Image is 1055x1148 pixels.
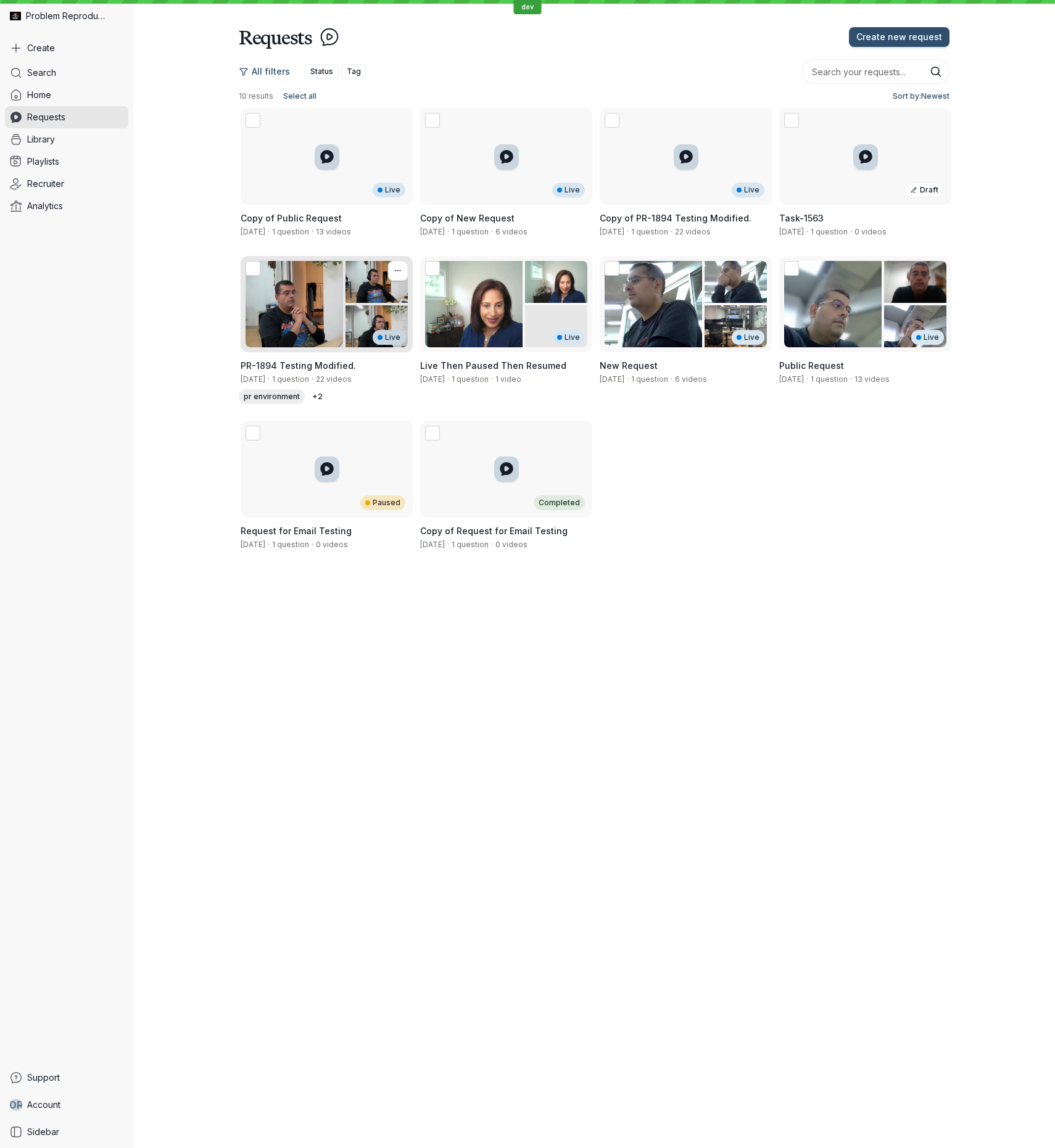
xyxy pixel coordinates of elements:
a: Support [5,1067,128,1089]
span: PR-1894 Testing Modified. [241,360,356,371]
span: · [309,227,316,237]
span: Public Request [779,360,844,371]
span: Copy of Public Request [241,213,342,223]
button: All filters [239,62,297,81]
span: 13 videos [316,227,351,236]
span: Select all [283,90,316,102]
button: Create [5,37,128,59]
span: Created by Shez Katrak [241,540,265,549]
span: 1 question [452,540,489,549]
span: Created by Shez Katrak [420,227,445,236]
a: Home [5,84,128,106]
span: All filters [252,65,290,78]
span: Created by Shez Katrak [600,227,624,236]
span: 22 videos [316,374,352,384]
a: Library [5,128,128,151]
span: Created by Shez Katrak [241,374,265,384]
a: DRAccount [5,1094,128,1116]
span: Library [27,133,55,146]
span: Analytics [27,200,63,212]
span: · [265,227,272,237]
span: · [624,227,631,237]
span: Playlists [27,155,59,168]
span: · [804,227,811,237]
span: · [265,540,272,550]
span: 0 videos [316,540,348,549]
span: · [848,227,854,237]
span: Problem Reproductions [26,10,105,22]
span: Tag [347,65,361,78]
span: 1 question [272,540,309,549]
span: · [265,374,272,384]
span: 1 question [272,374,309,384]
span: 1 question [452,374,489,384]
span: Requests [27,111,65,123]
span: Created by Shez Katrak [241,227,265,236]
span: · [624,374,631,384]
span: · [489,540,495,550]
span: Request for Email Testing [241,526,352,536]
span: Created by Shez Katrak [420,540,445,549]
span: 1 question [811,374,848,384]
span: Create new request [856,31,942,43]
span: Created by Shez Katrak [779,227,804,236]
span: D [9,1099,17,1111]
span: 22 videos [675,227,711,236]
a: Requests [5,106,128,128]
span: Recruiter [27,178,64,190]
a: Analytics [5,195,128,217]
span: · [309,374,316,384]
span: · [309,540,316,550]
span: 6 videos [495,227,527,236]
span: Task-1563 [779,213,824,223]
button: Sort by:Newest [888,89,949,104]
span: 1 question [272,227,309,236]
span: Created by Shez Katrak [779,374,804,384]
span: · [445,227,452,237]
button: Status [305,64,339,79]
a: Sidebar [5,1121,128,1143]
span: Created by Shez Katrak [600,374,624,384]
span: 6 videos [675,374,707,384]
span: Copy of Request for Email Testing [420,526,568,536]
button: Select all [278,89,321,104]
span: Create [27,42,55,54]
div: windows, browser: edge [307,389,328,404]
span: 10 results [239,91,273,101]
span: 1 question [452,227,489,236]
span: 1 question [811,227,848,236]
span: Search [27,67,56,79]
div: Problem Reproductions [5,5,128,27]
span: Status [310,65,333,78]
button: Tag [341,64,366,79]
span: · [848,374,854,384]
h1: Requests [239,25,312,49]
span: Home [27,89,51,101]
span: R [17,1099,23,1111]
span: 1 question [631,227,668,236]
span: 1 video [495,374,521,384]
span: Sort by: Newest [893,90,949,102]
span: · [668,374,675,384]
a: Search [5,62,128,84]
span: · [489,227,495,237]
span: · [445,374,452,384]
span: New Request [600,360,658,371]
span: Account [27,1099,60,1111]
span: Live Then Paused Then Resumed [420,360,566,371]
span: · [445,540,452,550]
img: Problem Reproductions avatar [10,10,21,22]
span: Support [27,1072,60,1084]
div: pr environment [239,389,305,404]
span: 13 videos [854,374,890,384]
span: Created by Shez Katrak [420,374,445,384]
span: 1 question [631,374,668,384]
span: Copy of PR-1894 Testing Modified. [600,213,751,223]
input: Search your requests... [801,59,949,84]
a: Playlists [5,151,128,173]
span: · [804,374,811,384]
button: More actions [388,261,408,281]
span: 0 videos [495,540,527,549]
button: Search [930,65,942,78]
button: Create new request [849,27,949,47]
